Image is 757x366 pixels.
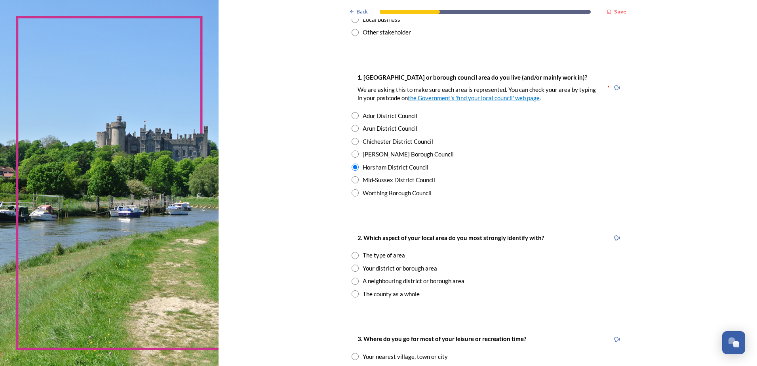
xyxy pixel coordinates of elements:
[363,352,448,361] div: Your nearest village, town or city
[363,28,411,37] div: Other stakeholder
[358,234,544,241] strong: 2. Which aspect of your local area do you most strongly identify with?
[363,124,417,133] div: Arun District Council
[363,111,417,120] div: Adur District Council
[358,86,601,103] p: We are asking this to make sure each area is represented. You can check your area by typing in yo...
[363,175,435,185] div: Mid-Sussex District Council
[614,8,626,15] strong: Save
[722,331,745,354] button: Open Chat
[363,150,454,159] div: [PERSON_NAME] Borough Council
[358,74,587,81] strong: 1. [GEOGRAPHIC_DATA] or borough council area do you live (and/or mainly work in)?
[358,335,526,342] strong: 3. Where do you go for most of your leisure or recreation time?
[363,163,428,172] div: Horsham District Council
[363,189,432,198] div: Worthing Borough Council
[363,251,405,260] div: The type of area
[363,264,437,273] div: Your district or borough area
[363,290,420,299] div: The county as a whole
[408,94,540,101] a: the Government's 'find your local council' web page
[363,276,464,286] div: A neighbouring district or borough area
[357,8,368,15] span: Back
[363,137,433,146] div: Chichester District Council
